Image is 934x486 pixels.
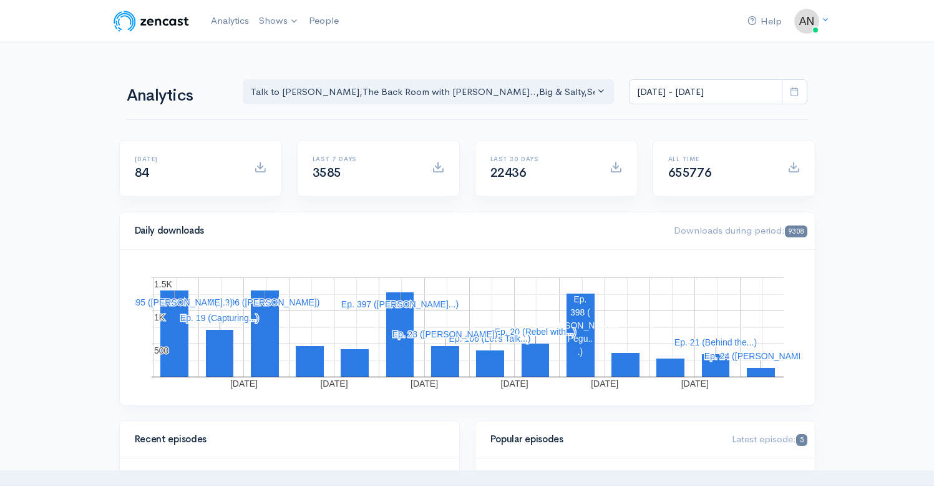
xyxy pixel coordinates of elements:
text: [DATE] [320,379,348,389]
text: 1.5K [154,279,172,289]
text: Ep. 395 ([PERSON_NAME]...) [115,297,232,307]
span: 9308 [785,226,807,237]
h6: Last 7 days [313,156,417,162]
h1: Analytics [127,87,228,105]
input: analytics date range selector [629,79,782,105]
text: .) [577,347,583,357]
text: Ep. 19 (Capturing...) [180,313,258,323]
a: Shows [254,7,304,35]
text: [DATE] [411,379,438,389]
span: 3585 [313,165,341,181]
svg: A chart. [135,265,800,390]
button: Talk to Allison, The Back Room with Andy O..., Big & Salty, Serial Tales - Joan Julie..., The Cam... [243,79,615,105]
text: [DATE] [681,379,708,389]
text: Ep. 396 ([PERSON_NAME]) [209,297,319,307]
span: Downloads during period: [674,224,807,236]
text: Ep. 20 (Rebel with...) [494,327,576,337]
span: 22436 [490,165,527,181]
a: Analytics [206,7,254,34]
text: [DATE] [500,379,528,389]
text: [DATE] [230,379,257,389]
text: Ep. 24 ([PERSON_NAME]...) [704,351,817,361]
text: Ep. 21 (Behind the...) [674,337,756,347]
span: 84 [135,165,149,181]
span: Latest episode: [732,433,807,445]
text: [PERSON_NAME] [544,320,616,330]
h4: Daily downloads [135,226,659,236]
text: 500 [154,345,169,355]
img: ZenCast Logo [112,9,191,34]
span: 655776 [668,165,712,181]
text: Ep. 23 ([PERSON_NAME]) [392,329,497,339]
h6: All time [668,156,772,162]
h6: [DATE] [135,156,239,162]
h4: Recent episodes [135,434,437,445]
text: Ep. [573,294,586,304]
text: 1K [154,312,165,322]
text: [DATE] [591,379,618,389]
span: 5 [796,434,807,446]
a: People [304,7,344,34]
h4: Popular episodes [490,434,718,445]
div: Talk to [PERSON_NAME] , The Back Room with [PERSON_NAME].. , Big & Salty , Serial Tales - [PERSON... [251,85,595,99]
img: ... [794,9,819,34]
h6: Last 30 days [490,156,595,162]
a: Help [742,8,787,35]
text: Ep. 397 ([PERSON_NAME]...) [341,299,458,309]
text: Ep. 106 (Let's Talk...) [449,334,530,344]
